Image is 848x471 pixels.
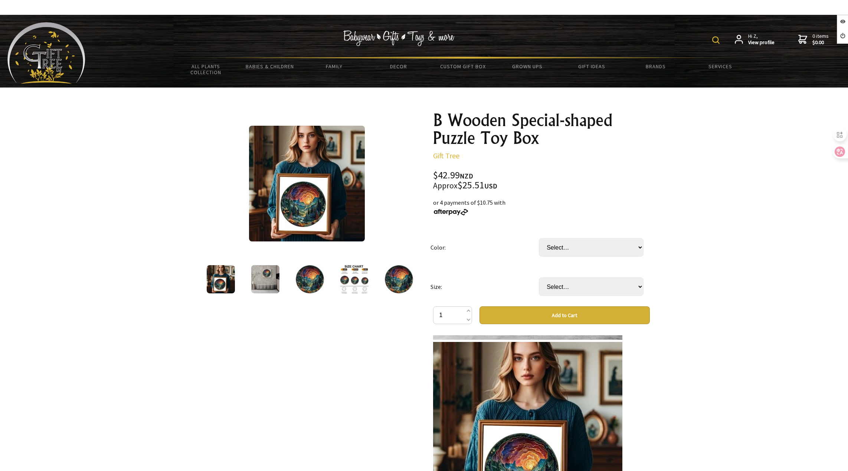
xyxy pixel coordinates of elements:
a: Custom Gift Box [431,59,495,74]
img: B Wooden Special-shaped Puzzle Toy Box [251,265,279,293]
img: Babywear - Gifts - Toys & more [343,30,455,46]
span: 0 items [812,33,829,46]
a: Brands [624,59,688,74]
a: Grown Ups [495,59,559,74]
small: Approx [433,181,458,191]
img: B Wooden Special-shaped Puzzle Toy Box [249,126,365,241]
a: Babies & Children [238,59,302,74]
img: B Wooden Special-shaped Puzzle Toy Box [340,265,369,293]
img: Afterpay [433,209,469,215]
h1: B Wooden Special-shaped Puzzle Toy Box [433,111,650,147]
a: All Plants Collection [174,59,238,80]
td: Size: [430,267,539,306]
a: Gift Tree [433,151,459,160]
td: Color: [430,228,539,267]
a: Services [688,59,752,74]
img: B Wooden Special-shaped Puzzle Toy Box [385,265,413,293]
span: USD [484,182,497,190]
img: Babyware - Gifts - Toys and more... [7,22,85,84]
a: Hi Z,View profile [735,33,775,46]
div: $42.99 $25.51 [433,171,650,191]
strong: View profile [748,39,775,46]
span: NZD [460,172,473,180]
div: or 4 payments of $10.75 with [433,198,650,216]
a: Gift Ideas [559,59,623,74]
span: Hi Z, [748,33,775,46]
strong: $0.00 [812,39,829,46]
a: 0 items$0.00 [798,33,829,46]
button: Add to Cart [479,306,650,324]
img: product search [712,36,720,44]
img: B Wooden Special-shaped Puzzle Toy Box [296,265,324,293]
a: Family [302,59,366,74]
a: Decor [366,59,430,74]
img: B Wooden Special-shaped Puzzle Toy Box [207,265,235,293]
